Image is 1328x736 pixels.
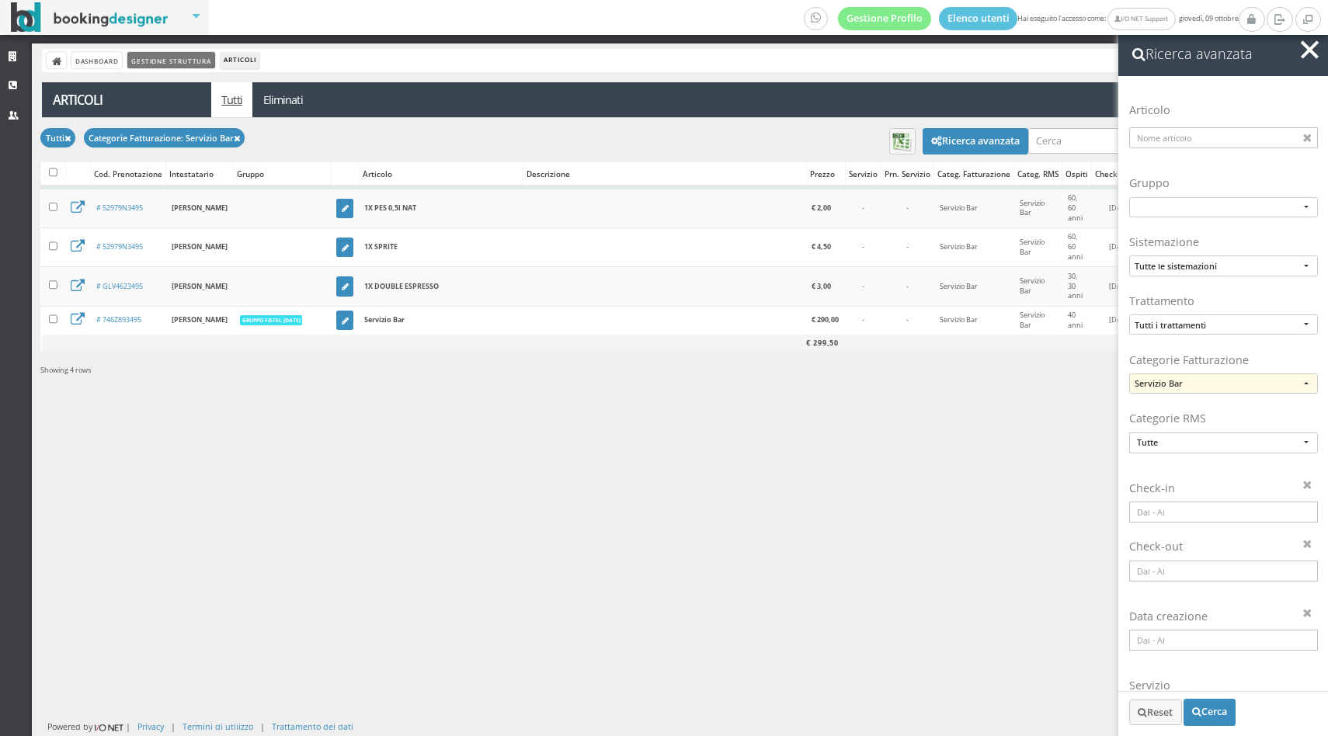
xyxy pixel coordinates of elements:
div: Categ. Fatturazione [934,163,1013,185]
td: - [845,187,881,228]
img: csv-file.png [892,131,913,152]
a: Eliminati [252,82,313,117]
a: Privacy [137,720,164,732]
span: Tutti i trattamenti [1135,319,1299,331]
b: 1X PES 0,5l NAT [364,203,416,213]
div: Ospiti [1062,163,1091,185]
input: Cerca [1028,128,1153,154]
td: [DATE] [1092,228,1149,267]
span: Tutte [1137,436,1310,449]
td: - [881,228,934,267]
td: - [881,187,934,228]
td: Servizio Bar [934,267,1014,306]
td: [DATE] [1092,187,1149,228]
div: Articolo [360,163,523,185]
input: Dal - Al [1129,502,1318,522]
td: 60, 60 anni [1062,228,1092,267]
input: Dal - Al [1129,630,1318,651]
td: Servizio Bar [1014,187,1062,228]
div: | [171,720,176,732]
td: Servizio Bar [1014,306,1062,335]
div: | [260,720,265,732]
span: Hai eseguito l'accesso come: giovedì, 09 ottobre [804,7,1239,30]
span: Tutte le sistemazioni [1135,260,1299,272]
button: Tutte [1129,432,1318,453]
a: Dashboard [71,52,122,68]
td: [DATE] [1092,306,1149,335]
button: Servizio Bar [1129,373,1318,394]
div: Prn. Servizio [881,163,933,185]
td: 30, 30 anni [1062,267,1092,306]
b: 1X DOUBLE ESPRESSO [364,281,439,291]
div: Categ. RMS [1014,163,1062,185]
div: € 299,50 [806,338,845,349]
h4: Gruppo [1129,176,1318,189]
h4: Trattamento [1129,294,1318,307]
td: - [881,267,934,306]
div: Check-in [1092,163,1148,185]
h4: Servizio [1129,679,1318,692]
td: - [881,306,934,335]
div: Descrizione [523,163,806,185]
b: Servizio Bar [364,314,405,325]
b: [PERSON_NAME] [172,203,228,213]
td: Servizio Bar [1014,267,1062,306]
a: Termini di utilizzo [183,720,253,732]
h2: Ricerca avanzata [1118,32,1328,77]
h4: Check-in [1129,481,1318,495]
button: Reset [1129,700,1183,725]
td: [DATE] [1092,267,1149,306]
li: Articoli [221,52,259,69]
button: Tutti [40,128,75,148]
input: Nome articolo [1129,127,1318,148]
a: # GLV4623495 [96,281,143,291]
td: 40 anni [1062,306,1092,335]
b: [PERSON_NAME] [172,314,228,325]
div: Servizio [846,163,881,185]
img: BookingDesigner.com [11,2,169,33]
td: Servizio Bar [934,187,1014,228]
b: € 2,00 [812,203,831,213]
a: # 52979N3495 [96,241,143,252]
button: Tutti i trattamenti [1129,314,1318,335]
input: Dal - Al [1129,561,1318,582]
div: Gruppo [234,163,331,185]
td: - [845,306,881,335]
a: Articoli [42,82,203,117]
span: Servizio Bar [1135,377,1299,389]
a: # 746Z893495 [96,314,141,325]
td: Servizio Bar [934,228,1014,267]
h4: Categorie RMS [1129,411,1318,425]
a: Tutti [211,82,253,117]
a: # 52979N3495 [96,203,143,213]
div: Intestatario [166,163,232,185]
a: Gestione Profilo [838,7,931,30]
button: Ricerca avanzata [923,128,1028,154]
b: [PERSON_NAME] [172,241,228,252]
h4: Data creazione [1129,609,1318,623]
b: € 4,50 [812,241,831,252]
td: 60, 60 anni [1062,187,1092,228]
button: Tutte le sistemazioni [1129,255,1318,276]
button: Cerca [1184,699,1236,725]
img: ionet_small_logo.png [92,721,126,734]
h4: Sistemazione [1129,235,1318,248]
td: Servizio Bar [1014,228,1062,267]
a: Gestione Struttura [127,52,214,68]
div: Prezzo [807,163,845,185]
a: I/O NET Support [1107,8,1175,30]
button: Download dei risultati in formato CSV [889,128,916,154]
h4: Categorie Fatturazione [1129,353,1318,366]
b: € 290,00 [812,314,839,325]
b: 1X SPRITE [364,241,398,252]
b: € 3,00 [812,281,831,291]
a: Trattamento dei dati [272,720,353,732]
button: Categorie Fatturazione: Servizio Bar [84,128,245,148]
div: Cod. Prenotazione [91,163,165,185]
td: Servizio Bar [934,306,1014,335]
td: - [845,267,881,306]
a: Elenco utenti [939,7,1018,30]
span: Showing 4 rows [40,365,91,375]
h4: Check-out [1129,540,1318,553]
b: GRUPPO FISTEL [DATE] [242,317,301,324]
